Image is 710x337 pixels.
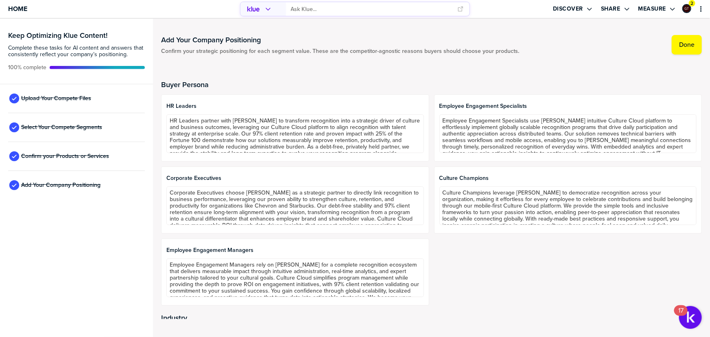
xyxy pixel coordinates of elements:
[21,182,100,188] span: Add Your Company Positioning
[8,64,46,71] span: Active
[166,114,424,153] textarea: HR Leaders partner with [PERSON_NAME] to transform recognition into a strategic driver of culture...
[553,5,583,13] label: Discover
[691,0,694,7] span: 2
[638,5,666,13] label: Measure
[682,4,691,13] div: Graham Tutti
[21,95,91,102] span: Upload Your Compete Files
[166,247,424,254] span: Employee Engagement Managers
[682,3,692,14] a: Edit Profile
[439,103,697,109] span: Employee Engagement Specialists
[683,5,690,12] img: ee1355cada6433fc92aa15fbfe4afd43-sml.png
[166,186,424,225] textarea: Corporate Executives choose [PERSON_NAME] as a strategic partner to directly link recognition to ...
[161,35,519,45] h1: Add Your Company Positioning
[21,153,109,160] span: Confirm your Products or Services
[166,175,424,182] span: Corporate Executives
[8,45,145,58] span: Complete these tasks for AI content and answers that consistently reflect your company’s position...
[679,306,702,329] button: Open Resource Center, 17 new notifications
[166,258,424,297] textarea: Employee Engagement Managers rely on [PERSON_NAME] for a complete recognition ecosystem that deli...
[439,186,697,225] textarea: Culture Champions leverage [PERSON_NAME] to democratize recognition across your organization, mak...
[161,81,702,89] h2: Buyer Persona
[291,2,453,16] input: Ask Klue...
[166,103,424,109] span: HR Leaders
[678,311,684,321] div: 17
[439,175,697,182] span: Culture Champions
[8,32,145,39] h3: Keep Optimizing Klue Content!
[161,48,519,55] span: Confirm your strategic positioning for each segment value. These are the competitor-agnostic reas...
[601,5,620,13] label: Share
[161,314,702,322] h2: Industry
[679,41,695,49] label: Done
[21,124,102,131] span: Select Your Compete Segments
[8,5,27,12] span: Home
[439,114,697,153] textarea: Employee Engagement Specialists use [PERSON_NAME] intuitive Culture Cloud platform to effortlessl...
[672,35,702,55] button: Done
